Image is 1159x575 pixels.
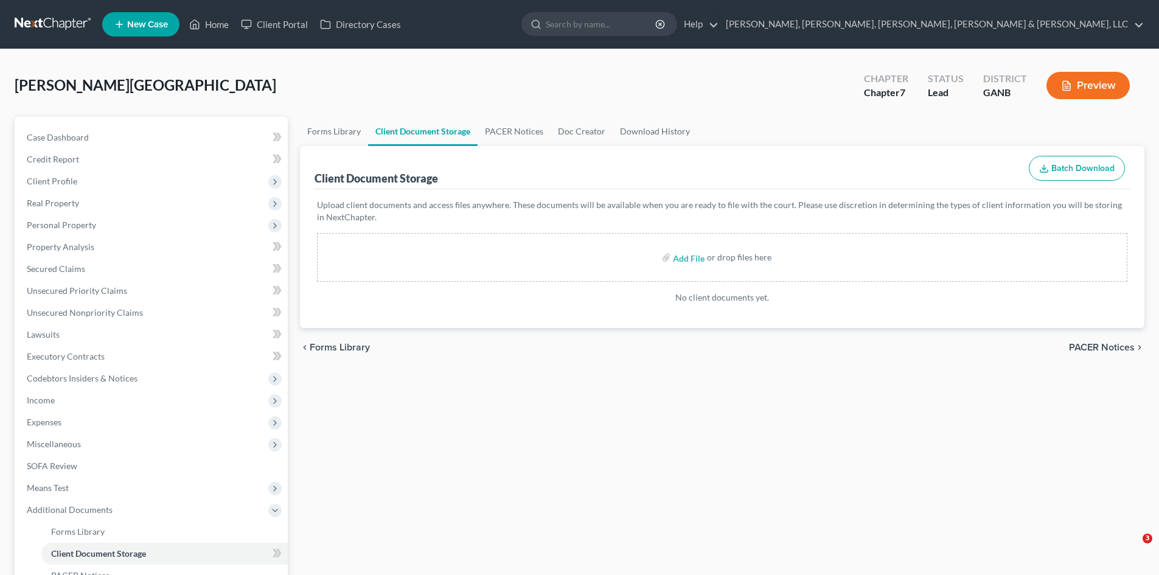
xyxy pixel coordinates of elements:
span: Lawsuits [27,329,60,340]
span: Means Test [27,483,69,493]
a: Secured Claims [17,258,288,280]
a: PACER Notices [478,117,551,146]
span: Additional Documents [27,504,113,515]
a: Unsecured Nonpriority Claims [17,302,288,324]
a: Case Dashboard [17,127,288,148]
a: Executory Contracts [17,346,288,368]
span: Credit Report [27,154,79,164]
a: Forms Library [300,117,368,146]
span: Unsecured Priority Claims [27,285,127,296]
a: Client Portal [235,13,314,35]
i: chevron_left [300,343,310,352]
div: District [983,72,1027,86]
span: Real Property [27,198,79,208]
span: PACER Notices [1069,343,1135,352]
span: Forms Library [310,343,370,352]
a: Directory Cases [314,13,407,35]
div: Client Document Storage [315,171,438,186]
button: Preview [1046,72,1130,99]
span: Income [27,395,55,405]
a: Lawsuits [17,324,288,346]
span: Property Analysis [27,242,94,252]
span: Personal Property [27,220,96,230]
a: SOFA Review [17,455,288,477]
span: Batch Download [1051,163,1115,173]
div: or drop files here [707,251,771,263]
span: Secured Claims [27,263,85,274]
span: 3 [1143,534,1152,543]
p: Upload client documents and access files anywhere. These documents will be available when you are... [317,199,1127,223]
a: Client Document Storage [41,543,288,565]
span: New Case [127,20,168,29]
span: Expenses [27,417,61,427]
div: GANB [983,86,1027,100]
p: No client documents yet. [317,291,1127,304]
span: Client Document Storage [51,548,146,559]
a: Client Document Storage [368,117,478,146]
span: SOFA Review [27,461,77,471]
span: Case Dashboard [27,132,89,142]
span: Unsecured Nonpriority Claims [27,307,143,318]
button: PACER Notices chevron_right [1069,343,1144,352]
span: 7 [900,86,905,98]
i: chevron_right [1135,343,1144,352]
a: Home [183,13,235,35]
a: Doc Creator [551,117,613,146]
a: Help [678,13,719,35]
button: Batch Download [1029,156,1125,181]
div: Status [928,72,964,86]
iframe: Intercom live chat [1118,534,1147,563]
div: Chapter [864,72,908,86]
button: chevron_left Forms Library [300,343,370,352]
a: Forms Library [41,521,288,543]
span: Codebtors Insiders & Notices [27,373,137,383]
span: Client Profile [27,176,77,186]
span: [PERSON_NAME][GEOGRAPHIC_DATA] [15,76,276,94]
a: Credit Report [17,148,288,170]
div: Lead [928,86,964,100]
a: [PERSON_NAME], [PERSON_NAME], [PERSON_NAME], [PERSON_NAME] & [PERSON_NAME], LLC [720,13,1144,35]
input: Search by name... [546,13,657,35]
span: Executory Contracts [27,351,105,361]
span: Miscellaneous [27,439,81,449]
a: Unsecured Priority Claims [17,280,288,302]
div: Chapter [864,86,908,100]
a: Download History [613,117,697,146]
a: Property Analysis [17,236,288,258]
span: Forms Library [51,526,105,537]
